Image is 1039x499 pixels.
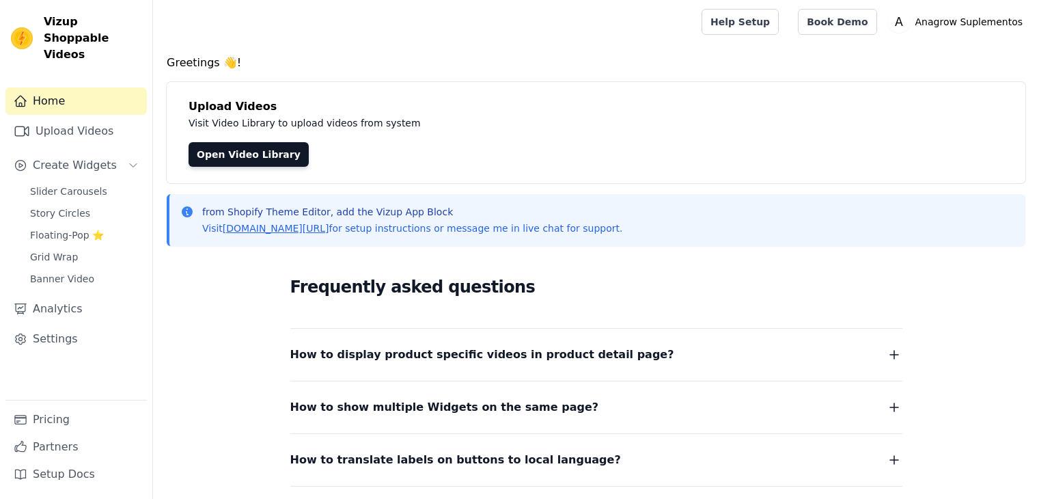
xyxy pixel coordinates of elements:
[189,142,309,167] a: Open Video Library
[290,345,674,364] span: How to display product specific videos in product detail page?
[167,55,1025,71] h4: Greetings 👋!
[11,27,33,49] img: Vizup
[30,272,94,286] span: Banner Video
[202,205,622,219] p: from Shopify Theme Editor, add the Vizup App Block
[189,98,1003,115] h4: Upload Videos
[22,247,147,267] a: Grid Wrap
[5,406,147,433] a: Pricing
[290,273,902,301] h2: Frequently asked questions
[5,461,147,488] a: Setup Docs
[5,118,147,145] a: Upload Videos
[202,221,622,235] p: Visit for setup instructions or message me in live chat for support.
[798,9,876,35] a: Book Demo
[5,325,147,353] a: Settings
[290,450,621,470] span: How to translate labels on buttons to local language?
[290,450,902,470] button: How to translate labels on buttons to local language?
[22,204,147,223] a: Story Circles
[22,182,147,201] a: Slider Carousels
[30,206,90,220] span: Story Circles
[290,398,599,417] span: How to show multiple Widgets on the same page?
[290,345,902,364] button: How to display product specific videos in product detail page?
[5,295,147,323] a: Analytics
[888,10,1028,34] button: A Anagrow Suplementos
[5,433,147,461] a: Partners
[33,157,117,174] span: Create Widgets
[910,10,1028,34] p: Anagrow Suplementos
[5,152,147,179] button: Create Widgets
[30,228,104,242] span: Floating-Pop ⭐
[290,398,902,417] button: How to show multiple Widgets on the same page?
[895,15,903,29] text: A
[5,87,147,115] a: Home
[702,9,779,35] a: Help Setup
[189,115,801,131] p: Visit Video Library to upload videos from system
[22,269,147,288] a: Banner Video
[30,250,78,264] span: Grid Wrap
[22,226,147,245] a: Floating-Pop ⭐
[223,223,329,234] a: [DOMAIN_NAME][URL]
[44,14,141,63] span: Vizup Shoppable Videos
[30,185,107,198] span: Slider Carousels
